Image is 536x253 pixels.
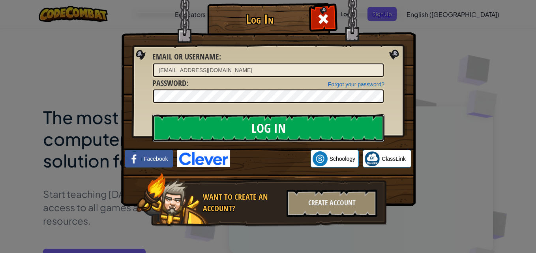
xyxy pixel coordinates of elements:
[127,151,142,166] img: facebook_small.png
[287,190,377,217] div: Create Account
[144,155,168,163] span: Facebook
[382,155,406,163] span: ClassLink
[365,151,380,166] img: classlink-logo-small.png
[177,150,230,167] img: clever-logo-blue.png
[152,78,188,89] label: :
[203,192,282,214] div: Want to create an account?
[330,155,355,163] span: Schoology
[313,151,328,166] img: schoology.png
[230,150,311,167] iframe: Sign in with Google Button
[152,78,186,88] span: Password
[328,81,384,87] a: Forgot your password?
[152,51,221,63] label: :
[209,12,310,26] h1: Log In
[152,114,384,142] input: Log In
[152,51,219,62] span: Email or Username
